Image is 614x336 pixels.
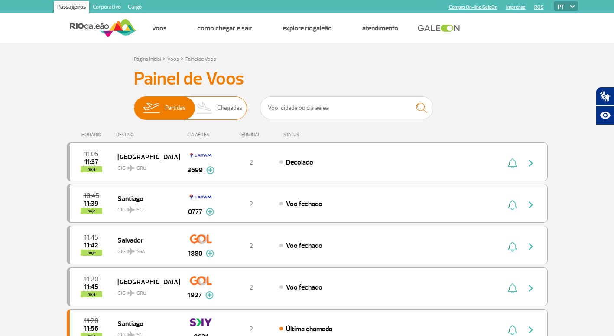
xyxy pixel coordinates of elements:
a: > [162,53,166,63]
button: Abrir tradutor de língua de sinais. [596,87,614,106]
a: Como chegar e sair [197,24,252,33]
span: GIG [117,201,173,214]
span: hoje [81,250,102,256]
a: > [181,53,184,63]
a: Corporativo [89,1,124,15]
img: mais-info-painel-voo.svg [206,250,214,257]
span: hoje [81,291,102,297]
input: Voo, cidade ou cia aérea [260,96,433,119]
span: Última chamada [286,325,332,333]
span: Decolado [286,158,313,167]
img: mais-info-painel-voo.svg [206,166,214,174]
a: RQS [534,4,544,10]
span: Santiago [117,318,173,329]
img: seta-direita-painel-voo.svg [526,283,536,293]
img: destiny_airplane.svg [127,290,135,296]
a: Atendimento [362,24,398,33]
span: 2025-08-28 11:45:00 [84,284,98,290]
img: seta-direita-painel-voo.svg [526,158,536,168]
span: SCL [136,206,145,214]
a: Explore RIOgaleão [283,24,332,33]
span: 2025-08-28 11:56:00 [84,326,98,332]
a: Imprensa [506,4,526,10]
img: slider-embarque [138,97,165,119]
img: seta-direita-painel-voo.svg [526,241,536,252]
span: 2025-08-28 11:45:00 [84,234,98,240]
span: GRU [136,165,146,172]
span: hoje [81,166,102,172]
a: Passageiros [54,1,89,15]
span: 2025-08-28 11:20:00 [84,318,98,324]
span: Chegadas [217,97,242,119]
span: 2 [249,325,253,333]
a: Voos [152,24,167,33]
span: GRU [136,290,146,297]
span: hoje [81,208,102,214]
span: 1927 [188,290,202,300]
span: 2025-08-28 11:42:06 [84,242,98,248]
span: 2025-08-28 11:39:00 [84,201,98,207]
div: Plugin de acessibilidade da Hand Talk. [596,87,614,125]
img: mais-info-painel-voo.svg [206,208,214,216]
span: Voo fechado [286,283,322,292]
a: Página Inicial [134,56,161,63]
img: mais-info-painel-voo.svg [205,291,214,299]
span: 3699 [187,165,203,175]
img: sino-painel-voo.svg [508,158,517,168]
span: 2025-08-28 11:20:00 [84,276,98,282]
div: TERMINAL [223,132,279,138]
span: SSA [136,248,145,256]
div: HORÁRIO [69,132,117,138]
div: STATUS [279,132,350,138]
span: GIG [117,285,173,297]
span: 2 [249,241,253,250]
span: Voo fechado [286,200,322,208]
div: CIA AÉREA [179,132,223,138]
span: [GEOGRAPHIC_DATA] [117,151,173,162]
span: GIG [117,243,173,256]
img: seta-direita-painel-voo.svg [526,200,536,210]
button: Abrir recursos assistivos. [596,106,614,125]
img: slider-desembarque [192,97,218,119]
span: Voo fechado [286,241,322,250]
span: Partidas [165,97,186,119]
img: destiny_airplane.svg [127,206,135,213]
a: Cargo [124,1,145,15]
img: sino-painel-voo.svg [508,241,517,252]
a: Compra On-line GaleOn [449,4,497,10]
img: seta-direita-painel-voo.svg [526,325,536,335]
img: destiny_airplane.svg [127,165,135,171]
span: [GEOGRAPHIC_DATA] [117,276,173,287]
a: Voos [167,56,179,63]
a: Painel de Voos [185,56,216,63]
span: 2025-08-28 10:45:00 [84,193,99,199]
span: 1880 [188,248,202,259]
img: sino-painel-voo.svg [508,283,517,293]
span: GIG [117,160,173,172]
img: sino-painel-voo.svg [508,200,517,210]
span: 2 [249,283,253,292]
span: 2 [249,200,253,208]
span: 2025-08-28 11:37:06 [84,159,98,165]
span: 2025-08-28 11:05:00 [84,151,98,157]
img: destiny_airplane.svg [127,248,135,255]
h3: Painel de Voos [134,68,481,90]
span: 2 [249,158,253,167]
span: 0777 [188,207,202,217]
div: DESTINO [116,132,179,138]
img: sino-painel-voo.svg [508,325,517,335]
span: Santiago [117,193,173,204]
span: Salvador [117,234,173,246]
